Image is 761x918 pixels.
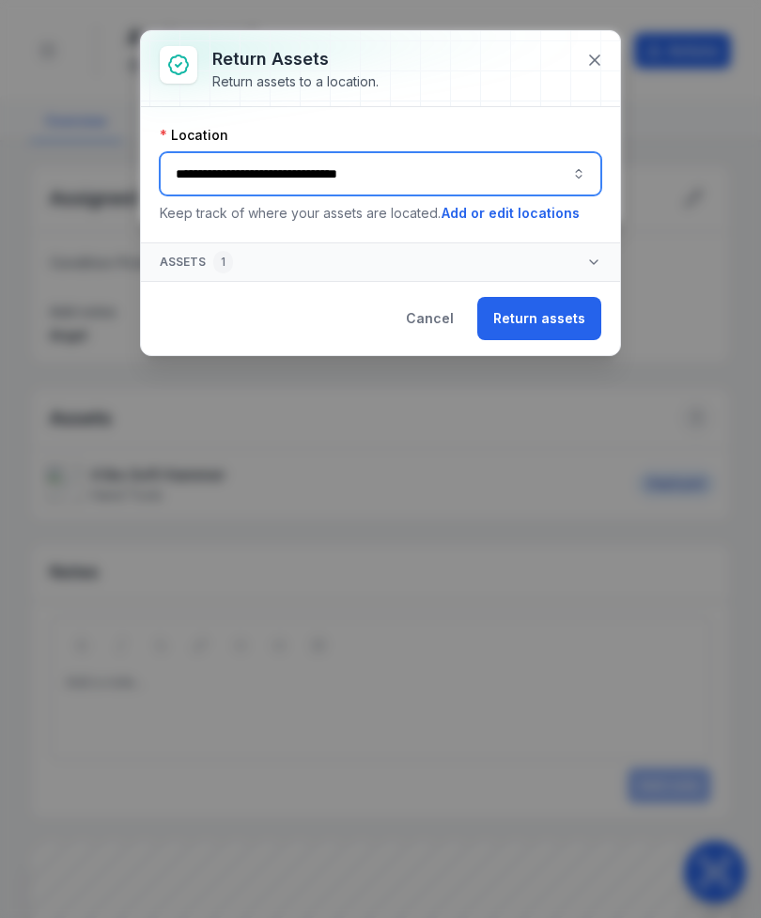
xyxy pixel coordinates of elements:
[160,251,233,273] span: Assets
[212,46,379,72] h3: Return assets
[390,297,470,340] button: Cancel
[477,297,601,340] button: Return assets
[441,203,581,224] button: Add or edit locations
[213,251,233,273] div: 1
[212,72,379,91] div: Return assets to a location.
[160,126,228,145] label: Location
[141,243,620,281] button: Assets1
[160,203,601,224] p: Keep track of where your assets are located.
